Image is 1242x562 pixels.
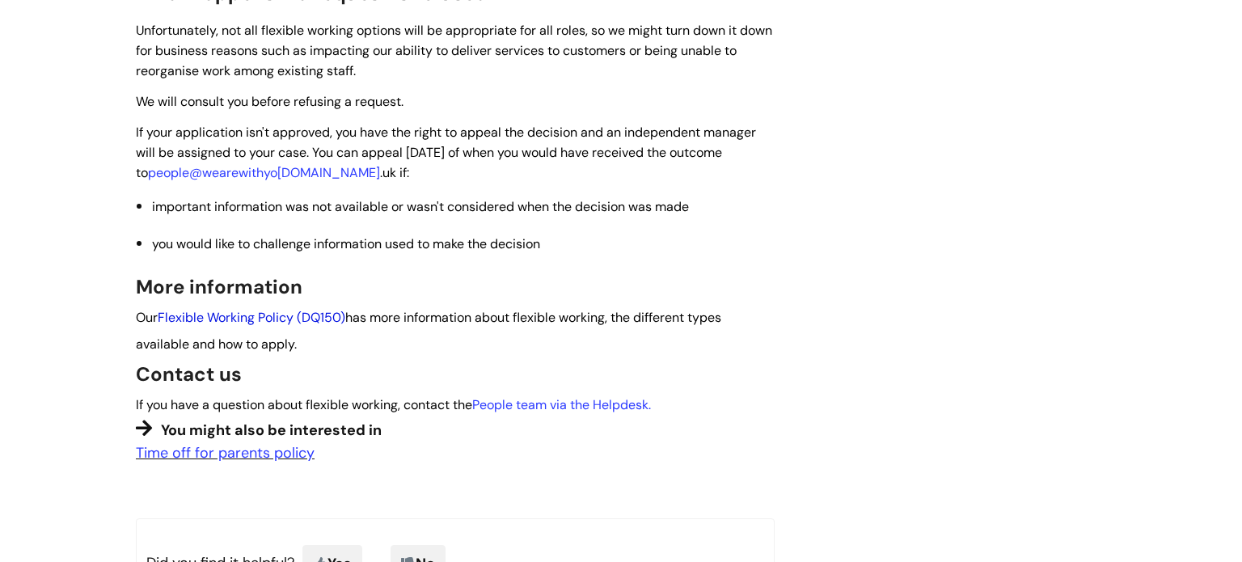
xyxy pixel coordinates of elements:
[136,274,302,299] span: More information
[158,309,345,326] a: Flexible Working Policy (DQ150)
[136,124,756,181] span: If your application isn't approved, you have the right to appeal the decision and an independent ...
[277,164,380,181] a: [DOMAIN_NAME]
[136,396,654,413] span: If you have a question about flexible working, contact the
[161,420,382,440] span: You might also be interested in
[152,198,689,215] span: important information was not available or wasn't considered when the decision was made
[136,93,403,110] span: We will consult you before refusing a request.
[136,309,721,352] span: Our has more information about flexible working, the different types available and how to apply.
[148,164,277,181] a: people@wearewithyo
[152,235,540,252] span: you would like to challenge information used to make the decision
[472,396,651,413] a: People team via the Helpdesk.
[136,443,315,463] a: Time off for parents policy
[136,22,772,79] span: Unfortunately, not all flexible working options will be appropriate for all roles, so we might tu...
[136,361,242,387] span: Contact us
